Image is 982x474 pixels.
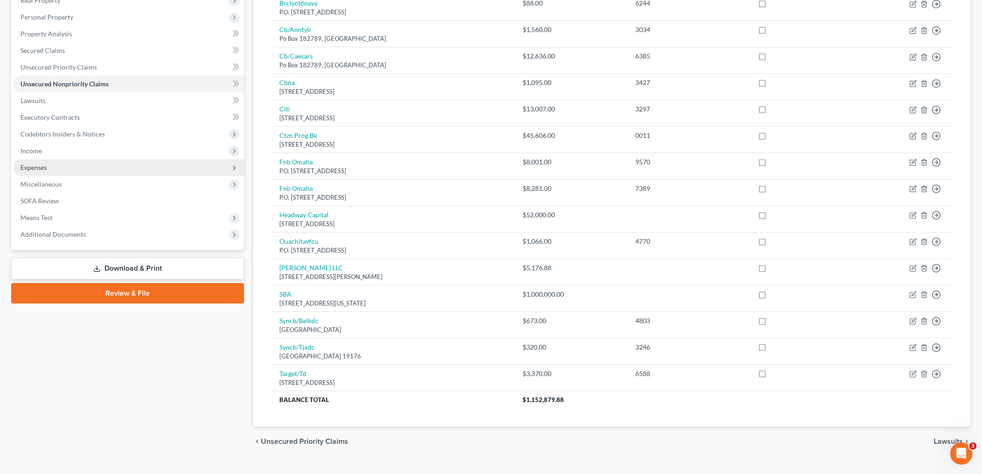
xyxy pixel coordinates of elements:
[279,167,508,175] div: P.O. [STREET_ADDRESS]
[11,283,244,304] a: Review & File
[523,52,620,61] div: $12,636.00
[635,104,743,114] div: 3297
[11,258,244,279] a: Download & Print
[279,220,508,228] div: [STREET_ADDRESS]
[279,61,508,70] div: Po Box 182789, [GEOGRAPHIC_DATA]
[279,52,313,60] a: Cb/Caesars
[279,317,318,325] a: Syncb/Belkdc
[279,114,508,123] div: [STREET_ADDRESS]
[261,438,348,445] span: Unsecured Priority Claims
[279,343,315,351] a: Syncb/Tjxdc
[279,211,329,219] a: Headway Capital
[523,25,620,34] div: $1,560.00
[20,163,47,171] span: Expenses
[279,105,290,113] a: Citi
[523,157,620,167] div: $8,001.00
[279,352,508,361] div: [GEOGRAPHIC_DATA] 19176
[523,78,620,87] div: $1,095.00
[279,246,508,255] div: P.O. [STREET_ADDRESS]
[13,26,244,42] a: Property Analysis
[20,46,65,54] span: Secured Claims
[635,316,743,325] div: 4803
[279,26,312,33] a: Cb/Anntylr
[523,237,620,246] div: $1,066.00
[523,263,620,273] div: $5,176.88
[20,230,86,238] span: Additional Documents
[279,299,508,308] div: [STREET_ADDRESS][US_STATE]
[635,237,743,246] div: 4770
[523,131,620,140] div: $45,606.00
[279,325,508,334] div: [GEOGRAPHIC_DATA]
[523,104,620,114] div: $13,007.00
[13,109,244,126] a: Executory Contracts
[20,80,109,88] span: Unsecured Nonpriority Claims
[635,52,743,61] div: 6385
[635,343,743,352] div: 3246
[20,180,62,188] span: Miscellaneous
[279,140,508,149] div: [STREET_ADDRESS]
[13,42,244,59] a: Secured Claims
[272,391,516,408] th: Balance Total
[20,113,80,121] span: Executory Contracts
[20,63,97,71] span: Unsecured Priority Claims
[523,184,620,193] div: $8,281.00
[523,290,620,299] div: $1,000,000.00
[635,25,743,34] div: 3034
[635,157,743,167] div: 9570
[635,369,743,378] div: 6588
[253,438,261,445] i: chevron_left
[20,97,45,104] span: Lawsuits
[279,34,508,43] div: Po Box 182789, [GEOGRAPHIC_DATA]
[279,184,313,192] a: Fnb Omaha
[523,343,620,352] div: $320.00
[279,264,343,272] a: [PERSON_NAME] LLC
[950,442,973,465] iframe: Intercom live chat
[635,78,743,87] div: 3427
[20,13,73,21] span: Personal Property
[635,184,743,193] div: 7389
[523,210,620,220] div: $52,000.00
[20,30,72,38] span: Property Analysis
[20,130,105,138] span: Codebtors Insiders & Notices
[934,438,963,445] span: Lawsuits
[635,131,743,140] div: 0011
[969,442,977,450] span: 3
[279,8,508,17] div: P.O. [STREET_ADDRESS]
[934,438,971,445] button: Lawsuits chevron_right
[279,193,508,202] div: P.O. [STREET_ADDRESS]
[20,147,42,155] span: Income
[523,396,564,403] span: $1,152,879.88
[279,273,508,281] div: [STREET_ADDRESS][PERSON_NAME]
[13,92,244,109] a: Lawsuits
[279,78,295,86] a: Cbna
[279,158,313,166] a: Fnb Omaha
[279,370,306,377] a: Target/Td
[13,59,244,76] a: Unsecured Priority Claims
[20,197,59,205] span: SOFA Review
[13,193,244,209] a: SOFA Review
[279,290,291,298] a: SBA
[13,76,244,92] a: Unsecured Nonpriority Claims
[963,438,971,445] i: chevron_right
[279,87,508,96] div: [STREET_ADDRESS]
[279,131,317,139] a: Ctzn Prog Bk
[279,237,318,245] a: Ouachitavfcu
[523,316,620,325] div: $673.00
[279,378,508,387] div: [STREET_ADDRESS]
[20,214,52,221] span: Means Test
[253,438,348,445] button: chevron_left Unsecured Priority Claims
[523,369,620,378] div: $3,370.00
